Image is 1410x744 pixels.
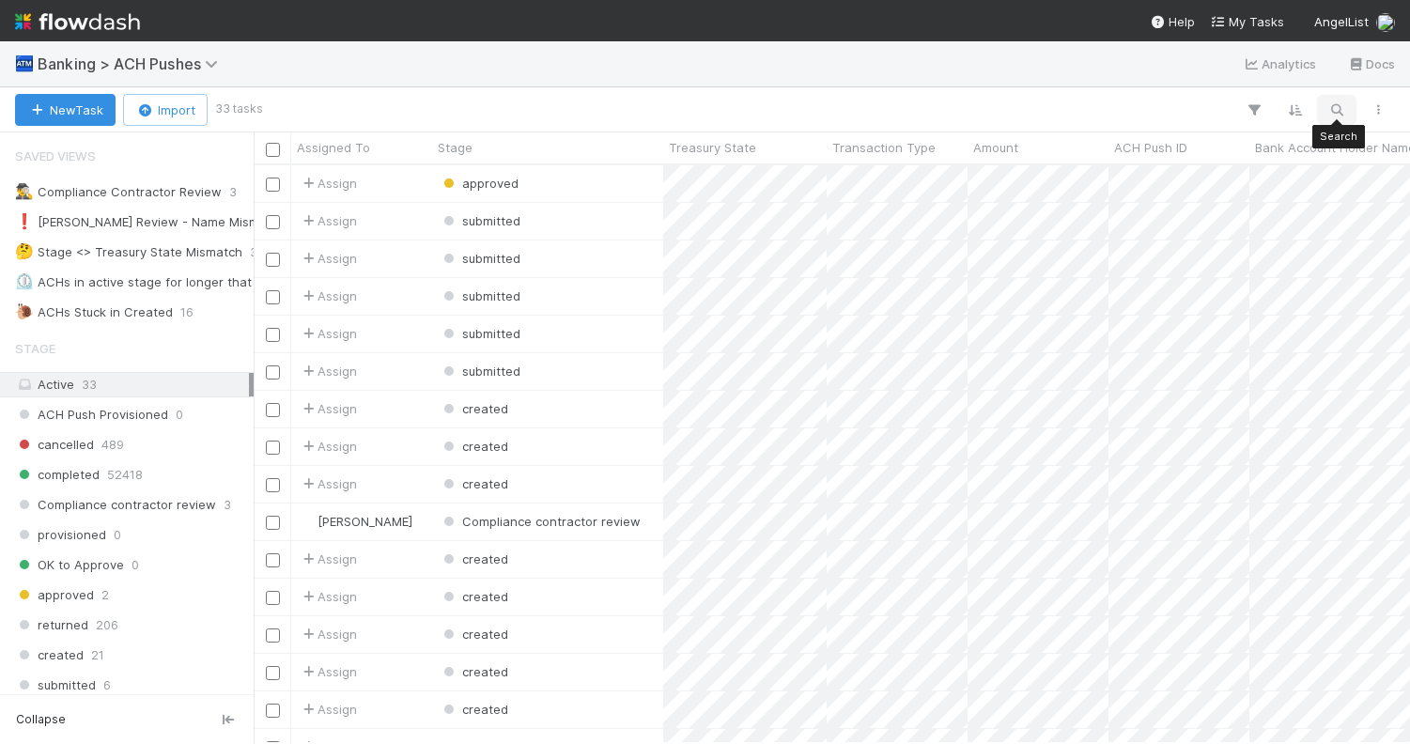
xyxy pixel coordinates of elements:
div: Compliance Contractor Review [15,180,222,204]
span: created [440,439,508,454]
span: 0 [132,553,139,577]
div: created [440,662,508,681]
input: Toggle Row Selected [266,253,280,267]
input: Toggle Row Selected [266,704,280,718]
div: created [440,625,508,643]
span: 206 [96,613,118,637]
span: 0 [176,403,183,426]
span: created [440,401,508,416]
span: 3 [229,180,237,204]
span: My Tasks [1210,14,1284,29]
span: approved [440,176,519,191]
span: Assign [299,211,357,230]
span: Assign [299,662,357,681]
span: created [440,551,508,566]
span: 0 [114,523,121,547]
div: submitted [440,287,520,305]
span: 305 [250,240,272,264]
span: Banking > ACH Pushes [38,54,227,73]
span: 52418 [107,463,143,487]
div: Assign [299,550,357,568]
div: Compliance contractor review [440,512,641,531]
span: 2 [101,583,109,607]
input: Toggle Row Selected [266,628,280,643]
span: submitted [440,364,520,379]
span: Amount [973,138,1018,157]
span: 16 [180,301,194,324]
span: 🕵️‍♂️ [15,183,34,199]
input: Toggle Row Selected [266,290,280,304]
div: [PERSON_NAME] Review - Name Mismatch [15,210,286,234]
span: Saved Views [15,137,96,175]
span: created [440,589,508,604]
img: avatar_c545aa83-7101-4841-8775-afeaaa9cc762.png [300,514,315,529]
span: 🐌 [15,303,34,319]
span: submitted [15,674,96,697]
span: Stage [438,138,473,157]
span: Assign [299,399,357,418]
input: Toggle Row Selected [266,666,280,680]
span: created [440,627,508,642]
input: Toggle Row Selected [266,328,280,342]
span: 3 [224,493,231,517]
span: OK to Approve [15,553,124,577]
input: Toggle Row Selected [266,441,280,455]
span: submitted [440,213,520,228]
span: Stage [15,330,55,367]
input: Toggle Row Selected [266,591,280,605]
span: AngelList [1314,14,1369,29]
div: created [440,550,508,568]
div: Assign [299,249,357,268]
span: 🤔 [15,243,34,259]
div: submitted [440,324,520,343]
input: Toggle Row Selected [266,553,280,567]
div: Assign [299,287,357,305]
button: NewTask [15,94,116,126]
div: ACHs Stuck in Created [15,301,173,324]
span: created [440,476,508,491]
span: Treasury State [669,138,756,157]
input: Toggle Row Selected [266,478,280,492]
span: provisioned [15,523,106,547]
span: created [15,643,84,667]
input: Toggle Row Selected [266,403,280,417]
span: 6 [103,674,111,697]
span: Assign [299,700,357,719]
span: Assigned To [297,138,370,157]
span: Collapse [16,711,66,728]
div: submitted [440,211,520,230]
span: 21 [91,643,104,667]
div: Active [15,373,249,396]
span: 33 [82,377,97,392]
span: 🏧 [15,55,34,71]
a: Analytics [1243,53,1317,75]
span: Compliance contractor review [440,514,641,529]
span: Assign [299,625,357,643]
span: Assign [299,174,357,193]
span: submitted [440,326,520,341]
div: ACHs in active stage for longer that 36 hours [15,271,307,294]
span: Assign [299,324,357,343]
small: 33 tasks [215,101,263,117]
span: ACH Push ID [1114,138,1187,157]
input: Toggle Row Selected [266,516,280,530]
span: created [440,664,508,679]
input: Toggle Row Selected [266,365,280,380]
span: completed [15,463,100,487]
div: Help [1150,12,1195,31]
div: created [440,437,508,456]
span: Assign [299,437,357,456]
span: Assign [299,474,357,493]
div: Assign [299,362,357,380]
span: ⏲️ [15,273,34,289]
span: Transaction Type [832,138,936,157]
div: [PERSON_NAME] [299,512,412,531]
span: Assign [299,587,357,606]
